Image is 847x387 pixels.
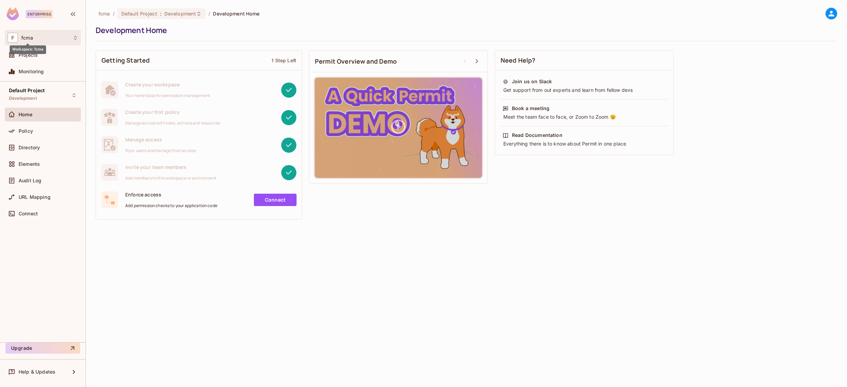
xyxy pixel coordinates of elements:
[160,11,162,17] span: :
[254,194,297,206] a: Connect
[19,52,38,58] span: Projects
[19,369,55,375] span: Help & Updates
[503,114,666,120] div: Meet the team face to face, or Zoom to Zoom 😉
[8,33,18,43] span: F
[98,10,110,17] span: the active workspace
[101,56,150,65] span: Getting Started
[96,25,834,35] div: Development Home
[503,87,666,94] div: Get support from out experts and learn from fellow devs
[125,136,196,143] span: Manage access
[19,194,51,200] span: URL Mapping
[125,81,210,88] span: Create your workspace
[7,8,19,20] img: SReyMgAAAABJRU5ErkJggg==
[19,178,41,183] span: Audit Log
[125,203,217,208] span: Add permission checks to your application code
[26,10,53,18] div: Enterprise
[125,164,217,170] span: Invite your team members
[19,128,33,134] span: Policy
[6,343,80,354] button: Upgrade
[208,10,210,17] li: /
[19,211,38,216] span: Connect
[19,69,44,74] span: Monitoring
[10,45,46,54] div: Workspace: fcma
[125,120,220,126] span: Manage access with roles, actions and resources
[512,105,549,112] div: Book a meeting
[512,78,552,85] div: Join us on Slack
[125,191,217,198] span: Enforce access
[125,175,217,181] span: Add members to this workspace or environment
[21,35,33,41] span: Workspace: fcma
[121,10,157,17] span: Default Project
[125,109,220,115] span: Create your first policy
[113,10,115,17] li: /
[501,56,536,65] span: Need Help?
[19,145,40,150] span: Directory
[125,148,196,153] span: Sync users and manage their access
[9,96,37,101] span: Development
[19,112,33,117] span: Home
[164,10,196,17] span: Development
[19,161,40,167] span: Elements
[9,88,45,93] span: Default Project
[125,93,210,98] span: Your home base for permission management
[271,57,296,64] div: 1 Step Left
[512,132,562,139] div: Read Documentation
[213,10,259,17] span: Development Home
[315,57,397,66] span: Permit Overview and Demo
[503,140,666,147] div: Everything there is to know about Permit in one place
